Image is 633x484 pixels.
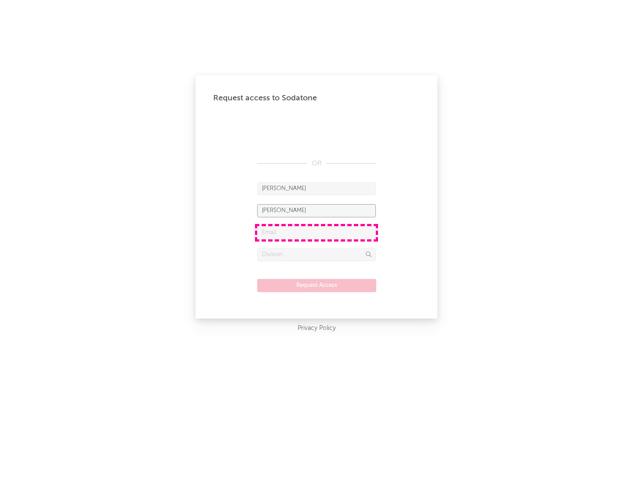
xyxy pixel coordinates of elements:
input: Division [257,248,376,261]
input: Last Name [257,204,376,217]
input: First Name [257,182,376,195]
a: Privacy Policy [298,323,336,334]
div: Request access to Sodatone [213,93,420,103]
div: OR [257,158,376,169]
button: Request Access [257,279,376,292]
input: Email [257,226,376,239]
